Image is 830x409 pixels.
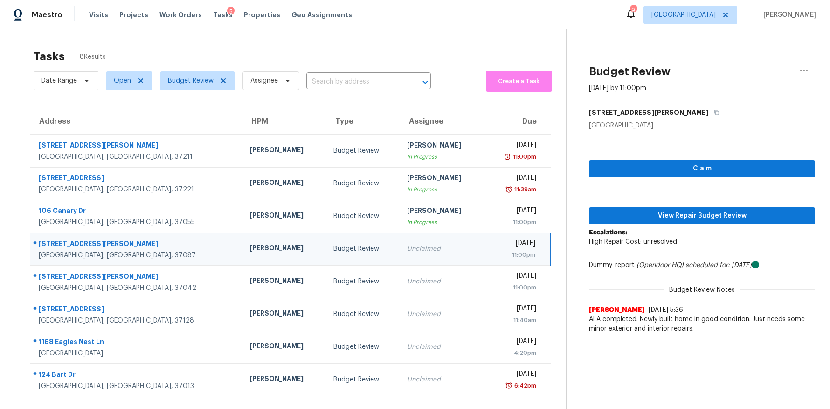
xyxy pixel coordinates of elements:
div: [GEOGRAPHIC_DATA], [GEOGRAPHIC_DATA], 37128 [39,316,235,325]
div: [GEOGRAPHIC_DATA], [GEOGRAPHIC_DATA], 37211 [39,152,235,162]
div: [DATE] [491,271,536,283]
i: scheduled for: [DATE] [685,262,752,268]
div: Unclaimed [407,277,476,286]
div: 11:00pm [491,283,536,292]
div: [PERSON_NAME] [249,341,318,353]
div: 11:00pm [491,250,535,260]
span: High Repair Cost: unresolved [589,239,677,245]
div: [DATE] [491,304,536,316]
div: [PERSON_NAME] [249,243,318,255]
div: Budget Review [333,212,392,221]
span: [DATE] 5:36 [649,307,683,313]
div: [PERSON_NAME] [249,211,318,222]
div: Budget Review [333,277,392,286]
div: Unclaimed [407,310,476,319]
th: HPM [242,108,326,134]
div: [GEOGRAPHIC_DATA] [589,121,815,130]
div: Budget Review [333,310,392,319]
div: Budget Review [333,146,392,155]
div: [STREET_ADDRESS] [39,173,235,185]
div: [PERSON_NAME] [407,141,476,152]
th: Due [484,108,551,134]
th: Assignee [400,108,484,134]
span: Assignee [250,76,278,85]
img: Overdue Alarm Icon [504,152,511,162]
div: 4:20pm [491,348,536,358]
span: Geo Assignments [291,10,352,20]
h5: [STREET_ADDRESS][PERSON_NAME] [589,108,708,117]
div: [PERSON_NAME] [407,173,476,185]
span: View Repair Budget Review [596,210,808,222]
div: [GEOGRAPHIC_DATA], [GEOGRAPHIC_DATA], 37013 [39,381,235,391]
div: [DATE] [491,173,536,185]
div: 1168 Eagles Nest Ln [39,337,235,349]
div: [DATE] [491,206,536,218]
div: In Progress [407,152,476,162]
div: [DATE] by 11:00pm [589,84,646,93]
button: Open [419,76,432,89]
button: Create a Task [486,71,552,92]
div: In Progress [407,218,476,227]
span: [PERSON_NAME] [760,10,816,20]
button: View Repair Budget Review [589,207,815,225]
h2: Budget Review [589,67,671,76]
th: Type [326,108,400,134]
div: 11:39am [512,185,536,194]
span: 8 Results [80,52,106,62]
div: [GEOGRAPHIC_DATA], [GEOGRAPHIC_DATA], 37042 [39,283,235,293]
div: Budget Review [333,179,392,188]
h2: Tasks [34,52,65,61]
div: [PERSON_NAME] [249,178,318,190]
div: 11:40am [491,316,536,325]
div: [GEOGRAPHIC_DATA], [GEOGRAPHIC_DATA], 37055 [39,218,235,227]
div: 11:00pm [511,152,536,162]
span: Maestro [32,10,62,20]
div: [DATE] [491,239,535,250]
div: Budget Review [333,375,392,384]
span: Properties [244,10,280,20]
div: 11:00pm [491,218,536,227]
div: [STREET_ADDRESS] [39,304,235,316]
div: 106 Canary Dr [39,206,235,218]
span: Create a Task [491,76,547,87]
span: Work Orders [159,10,202,20]
div: [PERSON_NAME] [249,309,318,320]
span: ALA completed. Newly built home in good condition. Just needs some minor exterior and interior re... [589,315,815,333]
div: [PERSON_NAME] [249,374,318,386]
div: [GEOGRAPHIC_DATA] [39,349,235,358]
div: 6:42pm [512,381,536,390]
span: [GEOGRAPHIC_DATA] [651,10,716,20]
button: Claim [589,160,815,177]
div: In Progress [407,185,476,194]
span: Open [114,76,131,85]
div: [PERSON_NAME] [249,145,318,157]
div: [STREET_ADDRESS][PERSON_NAME] [39,272,235,283]
div: Unclaimed [407,244,476,254]
div: Budget Review [333,342,392,352]
div: 5 [227,7,235,16]
span: Budget Review [168,76,214,85]
i: (Opendoor HQ) [636,262,684,268]
img: Overdue Alarm Icon [505,185,512,194]
div: 124 Bart Dr [39,370,235,381]
div: [DATE] [491,369,536,381]
div: [PERSON_NAME] [407,206,476,218]
div: [DATE] [491,141,536,152]
span: Visits [89,10,108,20]
div: 9 [630,6,636,15]
div: [STREET_ADDRESS][PERSON_NAME] [39,141,235,152]
span: [PERSON_NAME] [589,305,645,315]
span: Claim [596,163,808,175]
button: Copy Address [708,104,721,121]
span: Budget Review Notes [664,285,740,295]
div: [PERSON_NAME] [249,276,318,288]
input: Search by address [306,75,405,89]
span: Projects [119,10,148,20]
b: Escalations: [589,229,627,236]
div: Unclaimed [407,375,476,384]
div: Unclaimed [407,342,476,352]
div: [DATE] [491,337,536,348]
span: Tasks [213,12,233,18]
img: Overdue Alarm Icon [505,381,512,390]
div: [STREET_ADDRESS][PERSON_NAME] [39,239,235,251]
